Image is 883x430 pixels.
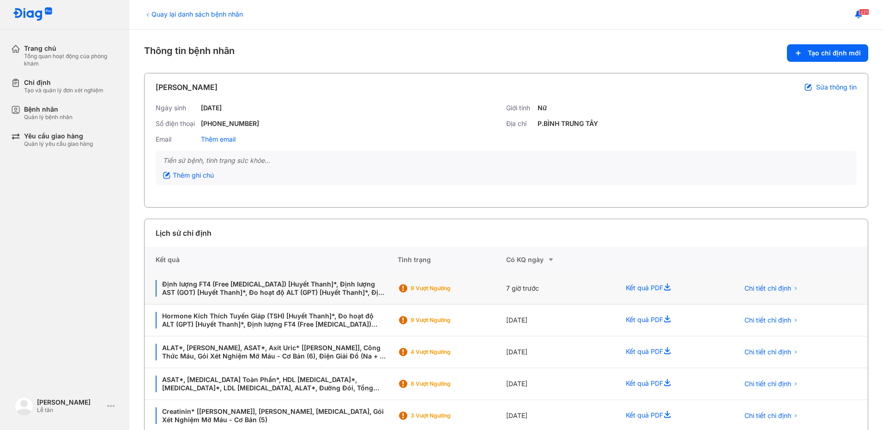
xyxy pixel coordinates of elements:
[24,105,73,113] div: Bệnh nhân
[411,348,484,356] div: 4 Vượt ngưỡng
[744,380,791,388] span: Chi tiết chỉ định
[24,87,103,94] div: Tạo và quản lý đơn xét nghiệm
[24,113,73,121] div: Quản lý bệnh nhân
[816,83,857,91] span: Sửa thông tin
[787,44,868,62] button: Tạo chỉ định mới
[744,412,791,420] span: Chi tiết chỉ định
[144,44,868,62] div: Thông tin bệnh nhân
[538,119,598,128] div: P.BÌNH TRƯNG TÂY
[411,317,484,324] div: 9 Vượt ngưỡng
[615,368,728,400] div: Kết quả PDF
[411,380,484,388] div: 8 Vượt ngưỡng
[506,119,534,128] div: Địa chỉ
[24,132,93,140] div: Yêu cầu giao hàng
[615,305,728,336] div: Kết quả PDF
[506,368,615,400] div: [DATE]
[24,53,118,67] div: Tổng quan hoạt động của phòng khám
[201,104,222,112] div: [DATE]
[156,82,218,93] div: [PERSON_NAME]
[506,336,615,368] div: [DATE]
[739,409,804,423] button: Chi tiết chỉ định
[739,345,804,359] button: Chi tiết chỉ định
[739,313,804,327] button: Chi tiết chỉ định
[739,281,804,295] button: Chi tiết chỉ định
[744,316,791,324] span: Chi tiết chỉ định
[615,273,728,305] div: Kết quả PDF
[411,412,484,419] div: 3 Vượt ngưỡng
[156,407,387,424] div: Creatinin* [[PERSON_NAME]], [PERSON_NAME], [MEDICAL_DATA], Gói Xét Nghiệm Mỡ Máu - Cơ Bản (5)
[615,336,728,368] div: Kết quả PDF
[24,44,118,53] div: Trang chủ
[156,104,197,112] div: Ngày sinh
[398,247,506,273] div: Tình trạng
[24,78,103,87] div: Chỉ định
[506,305,615,336] div: [DATE]
[156,280,387,297] div: Định lượng FT4 (Free [MEDICAL_DATA]) [Huyết Thanh]*, Định lượng AST (GOT) [Huyết Thanh]*, Đo hoạt...
[156,135,197,143] div: Email
[24,140,93,148] div: Quản lý yêu cầu giao hàng
[163,156,849,165] div: Tiền sử bệnh, tình trạng sức khỏe...
[156,344,387,360] div: ALAT*, [PERSON_NAME], ASAT*, Axit Uric* [[PERSON_NAME]], Công Thức Máu, Gói Xét Nghiệm Mỡ Máu - C...
[201,119,259,128] div: [PHONE_NUMBER]
[201,135,236,143] div: Thêm email
[506,104,534,112] div: Giới tính
[145,247,398,273] div: Kết quả
[156,227,212,239] div: Lịch sử chỉ định
[744,348,791,356] span: Chi tiết chỉ định
[15,397,33,415] img: logo
[37,406,103,414] div: Lễ tân
[163,171,214,179] div: Thêm ghi chú
[156,119,197,128] div: Số điện thoại
[13,7,53,22] img: logo
[506,273,615,305] div: 7 giờ trước
[156,376,387,392] div: ASAT*, [MEDICAL_DATA] Toàn Phần*, HDL [MEDICAL_DATA]*, [MEDICAL_DATA]*, LDL [MEDICAL_DATA], ALAT*...
[859,9,869,15] span: 221
[37,398,103,406] div: [PERSON_NAME]
[411,285,484,292] div: 9 Vượt ngưỡng
[744,284,791,293] span: Chi tiết chỉ định
[506,254,615,265] div: Có KQ ngày
[538,104,547,112] div: Nữ
[808,49,861,57] span: Tạo chỉ định mới
[144,9,243,19] div: Quay lại danh sách bệnh nhân
[739,377,804,391] button: Chi tiết chỉ định
[156,312,387,328] div: Hormone Kích Thích Tuyến Giáp (TSH) [Huyết Thanh]*, Đo hoạt độ ALT (GPT) [Huyết Thanh]*, Định lượ...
